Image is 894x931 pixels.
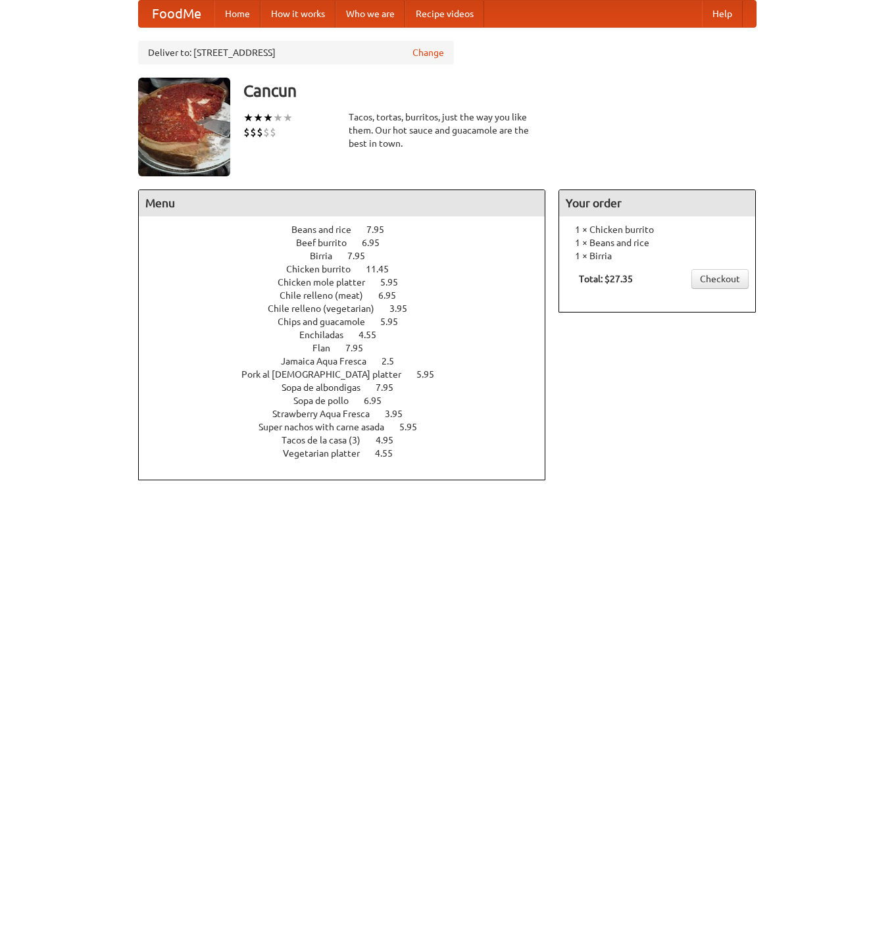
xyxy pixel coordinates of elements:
[268,303,387,314] span: Chile relleno (vegetarian)
[268,303,432,314] a: Chile relleno (vegetarian) 3.95
[259,422,397,432] span: Super nachos with carne asada
[214,1,261,27] a: Home
[399,422,430,432] span: 5.95
[243,78,757,104] h3: Cancun
[359,330,389,340] span: 4.55
[376,382,407,393] span: 7.95
[282,382,418,393] a: Sopa de albondigas 7.95
[263,111,273,125] li: ★
[253,111,263,125] li: ★
[366,264,402,274] span: 11.45
[405,1,484,27] a: Recipe videos
[263,125,270,139] li: $
[312,343,343,353] span: Flan
[378,290,409,301] span: 6.95
[282,382,374,393] span: Sopa de albondigas
[139,1,214,27] a: FoodMe
[259,422,441,432] a: Super nachos with carne asada 5.95
[347,251,378,261] span: 7.95
[293,395,362,406] span: Sopa de pollo
[382,356,407,366] span: 2.5
[270,125,276,139] li: $
[566,236,749,249] li: 1 × Beans and rice
[293,395,406,406] a: Sopa de pollo 6.95
[299,330,401,340] a: Enchiladas 4.55
[280,290,376,301] span: Chile relleno (meat)
[412,46,444,59] a: Change
[257,125,263,139] li: $
[299,330,357,340] span: Enchiladas
[283,111,293,125] li: ★
[278,277,378,288] span: Chicken mole platter
[380,277,411,288] span: 5.95
[291,224,364,235] span: Beans and rice
[272,409,383,419] span: Strawberry Aqua Fresca
[273,111,283,125] li: ★
[243,125,250,139] li: $
[375,448,406,459] span: 4.55
[286,264,413,274] a: Chicken burrito 11.45
[376,435,407,445] span: 4.95
[139,190,545,216] h4: Menu
[138,78,230,176] img: angular.jpg
[296,238,404,248] a: Beef burrito 6.95
[559,190,755,216] h4: Your order
[364,395,395,406] span: 6.95
[310,251,345,261] span: Birria
[310,251,389,261] a: Birria 7.95
[362,238,393,248] span: 6.95
[335,1,405,27] a: Who we are
[241,369,414,380] span: Pork al [DEMOGRAPHIC_DATA] platter
[278,316,378,327] span: Chips and guacamole
[566,223,749,236] li: 1 × Chicken burrito
[278,316,422,327] a: Chips and guacamole 5.95
[389,303,420,314] span: 3.95
[281,356,418,366] a: Jamaica Aqua Fresca 2.5
[280,290,420,301] a: Chile relleno (meat) 6.95
[385,409,416,419] span: 3.95
[278,277,422,288] a: Chicken mole platter 5.95
[282,435,374,445] span: Tacos de la casa (3)
[283,448,417,459] a: Vegetarian platter 4.55
[345,343,376,353] span: 7.95
[416,369,447,380] span: 5.95
[349,111,546,150] div: Tacos, tortas, burritos, just the way you like them. Our hot sauce and guacamole are the best in ...
[286,264,364,274] span: Chicken burrito
[138,41,454,64] div: Deliver to: [STREET_ADDRESS]
[380,316,411,327] span: 5.95
[281,356,380,366] span: Jamaica Aqua Fresca
[296,238,360,248] span: Beef burrito
[366,224,397,235] span: 7.95
[691,269,749,289] a: Checkout
[702,1,743,27] a: Help
[282,435,418,445] a: Tacos de la casa (3) 4.95
[241,369,459,380] a: Pork al [DEMOGRAPHIC_DATA] platter 5.95
[579,274,633,284] b: Total: $27.35
[283,448,373,459] span: Vegetarian platter
[291,224,409,235] a: Beans and rice 7.95
[272,409,427,419] a: Strawberry Aqua Fresca 3.95
[566,249,749,263] li: 1 × Birria
[261,1,335,27] a: How it works
[250,125,257,139] li: $
[243,111,253,125] li: ★
[312,343,387,353] a: Flan 7.95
